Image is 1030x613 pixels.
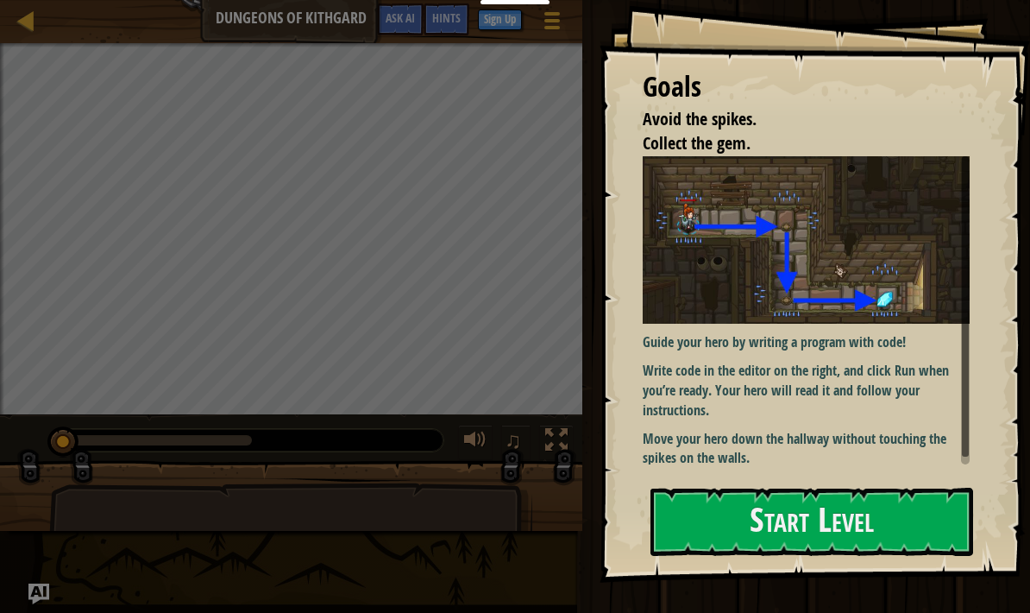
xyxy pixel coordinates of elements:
[650,488,973,556] button: Start Level
[432,9,461,26] span: Hints
[643,361,970,420] p: Write code in the editor on the right, and click Run when you’re ready. Your hero will read it an...
[643,107,757,130] span: Avoid the spikes.
[643,332,970,352] p: Guide your hero by writing a program with code!
[531,3,574,44] button: Show game menu
[643,131,751,155] span: Collect the gem.
[621,107,965,132] li: Avoid the spikes.
[539,425,574,460] button: Toggle fullscreen
[643,67,970,107] div: Goals
[643,156,970,324] img: Dungeons of kithgard
[505,427,522,453] span: ♫
[621,131,965,156] li: Collect the gem.
[386,9,415,26] span: Ask AI
[377,3,424,35] button: Ask AI
[643,429,970,469] p: Move your hero down the hallway without touching the spikes on the walls.
[478,9,522,30] button: Sign Up
[501,425,531,460] button: ♫
[28,584,49,604] button: Ask AI
[458,425,493,460] button: Adjust volume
